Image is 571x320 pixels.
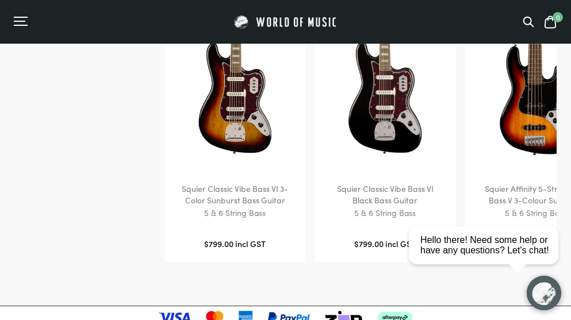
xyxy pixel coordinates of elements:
[326,206,444,219] p: 5 & 6 String Bass
[354,238,384,249] bdi: 799.00
[354,238,359,249] span: $
[204,238,233,249] bdi: 799.00
[326,183,444,206] h2: Squier Classic Vibe Bass VI Black Bass Guitar
[204,238,209,249] span: $
[14,16,150,28] div: Menu
[385,238,416,249] span: incl GST
[553,12,563,22] span: 0
[176,38,294,156] img: Squier Classic Vibe Bass VI 3-Color Sunburst main
[326,38,444,156] img: Squier Classic Vibe Bass VI Black
[176,206,294,219] p: 5 & 6 String Bass
[404,194,571,320] iframe: Chat with our support team
[232,14,339,30] img: World of Music
[235,238,266,249] span: incl GST
[176,183,294,206] h2: Squier Classic Vibe Bass VI 3-Color Sunburst Bass Guitar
